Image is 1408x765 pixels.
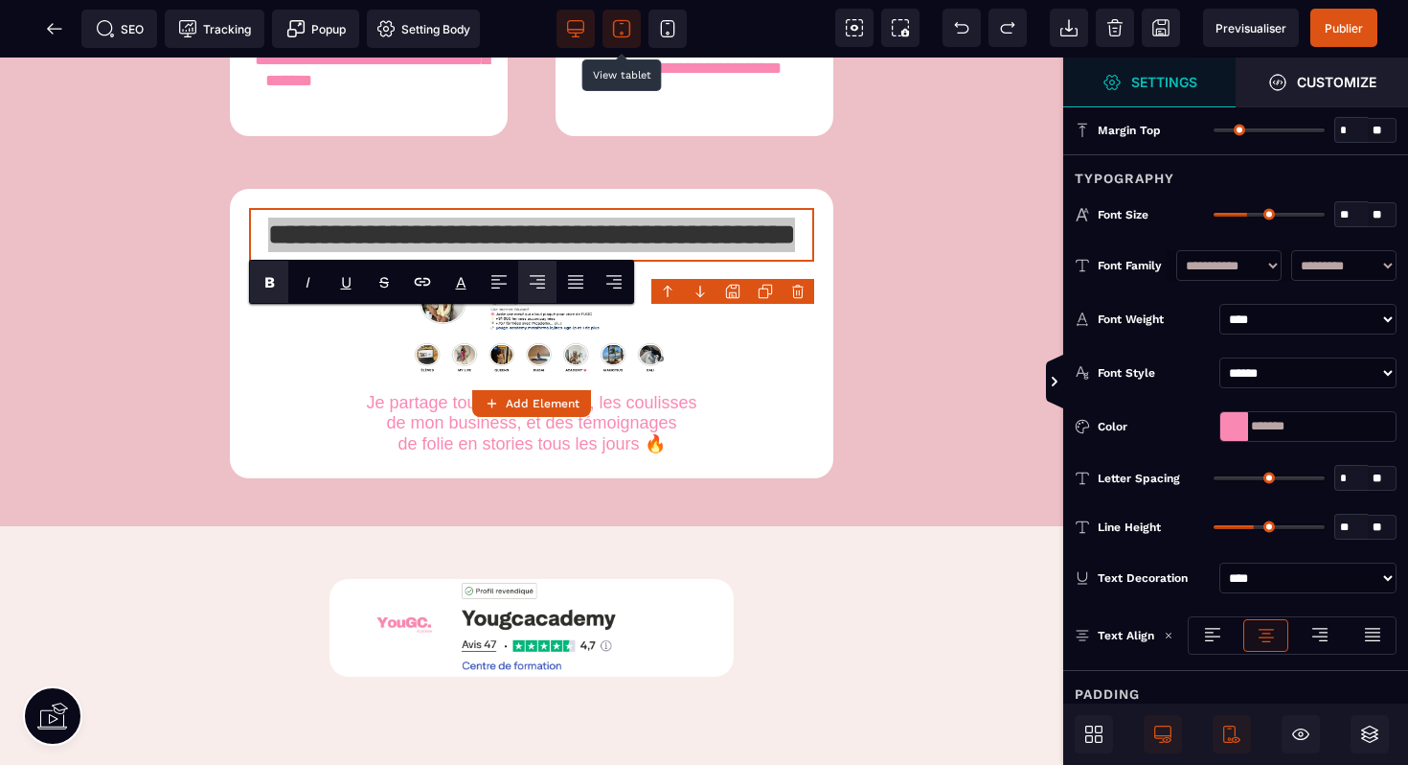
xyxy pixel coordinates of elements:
[286,19,346,38] span: Popup
[329,522,733,619] img: 25b39d5cb70dfa644c3cee1acfe8636e_Capture_d%E2%80%99e%CC%81cran_2025-08-01_a%CC%80_10.18.11.png
[288,261,327,303] span: Italic
[1213,715,1251,753] span: Mobile Only
[456,273,466,291] label: Font color
[341,273,352,291] u: U
[1075,626,1154,645] p: Text Align
[1063,670,1408,706] div: Padding
[306,273,310,291] i: I
[375,204,689,327] img: 8bd978559618b87b197e0c4d95c7c9d2_Capture_d%E2%80%99e%CC%81cran_2025-08-01_a%CC%80_09.03.55.png
[1098,123,1161,138] span: Margin Top
[376,19,470,38] span: Setting Body
[1098,417,1212,436] div: Color
[1351,715,1389,753] span: Open Layers
[480,261,518,303] span: Align Left
[1131,75,1197,89] strong: Settings
[403,261,442,303] span: Link
[264,273,275,291] b: B
[178,19,251,38] span: Tracking
[456,273,466,291] p: A
[1282,715,1320,753] span: Hide/Show Block
[1236,58,1408,107] span: Open Style Manager
[556,261,595,303] span: Align Justify
[327,261,365,303] span: Underline
[881,9,920,47] span: Screenshot
[1203,9,1299,47] span: Preview
[1164,631,1173,640] img: loading
[518,261,556,303] span: Align Center
[1098,310,1212,329] div: Font Weight
[1144,715,1182,753] span: Desktop Only
[1098,256,1167,275] div: Font Family
[1098,471,1180,486] span: Letter Spacing
[365,261,403,303] span: Strike-through
[1098,207,1148,222] span: Font Size
[1063,58,1236,107] span: Settings
[1098,568,1212,588] div: Text Decoration
[1297,75,1376,89] strong: Customize
[595,261,633,303] span: Align Right
[379,273,389,291] s: S
[1075,715,1113,753] span: Open Blocks
[472,390,591,417] button: Add Element
[250,261,288,303] span: Bold
[1063,154,1408,190] div: Typography
[1098,520,1161,535] span: Line Height
[506,397,579,410] strong: Add Element
[835,9,874,47] span: View components
[1215,21,1286,35] span: Previsualiser
[1325,21,1363,35] span: Publier
[1098,363,1212,382] div: Font Style
[96,19,144,38] span: SEO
